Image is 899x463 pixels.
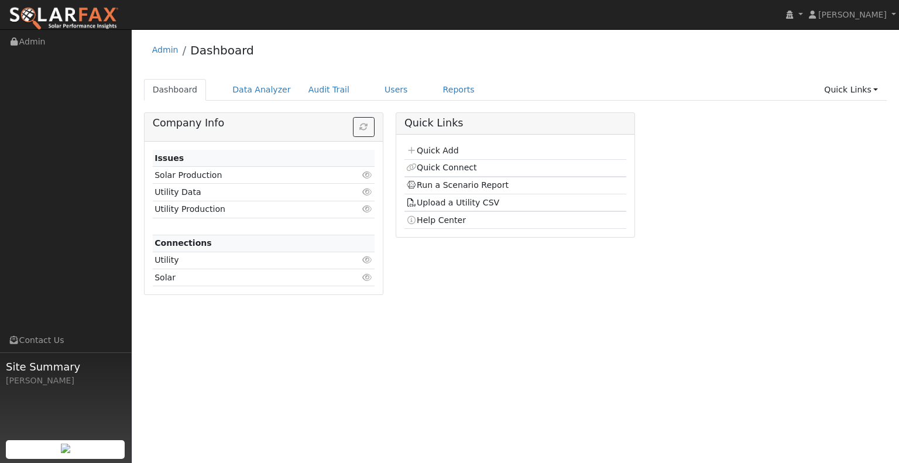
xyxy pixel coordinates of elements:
[6,375,125,387] div: [PERSON_NAME]
[155,153,184,163] strong: Issues
[434,79,483,101] a: Reports
[153,252,339,269] td: Utility
[6,359,125,375] span: Site Summary
[406,198,499,207] a: Upload a Utility CSV
[144,79,207,101] a: Dashboard
[406,146,458,155] a: Quick Add
[362,256,373,264] i: Click to view
[362,273,373,282] i: Click to view
[153,269,339,286] td: Solar
[362,188,373,196] i: Click to view
[61,444,70,453] img: retrieve
[190,43,254,57] a: Dashboard
[376,79,417,101] a: Users
[155,238,212,248] strong: Connections
[406,163,476,172] a: Quick Connect
[300,79,358,101] a: Audit Trail
[362,171,373,179] i: Click to view
[406,180,509,190] a: Run a Scenario Report
[818,10,887,19] span: [PERSON_NAME]
[224,79,300,101] a: Data Analyzer
[153,184,339,201] td: Utility Data
[153,117,375,129] h5: Company Info
[152,45,179,54] a: Admin
[9,6,119,31] img: SolarFax
[362,205,373,213] i: Click to view
[153,201,339,218] td: Utility Production
[815,79,887,101] a: Quick Links
[406,215,466,225] a: Help Center
[404,117,626,129] h5: Quick Links
[153,167,339,184] td: Solar Production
